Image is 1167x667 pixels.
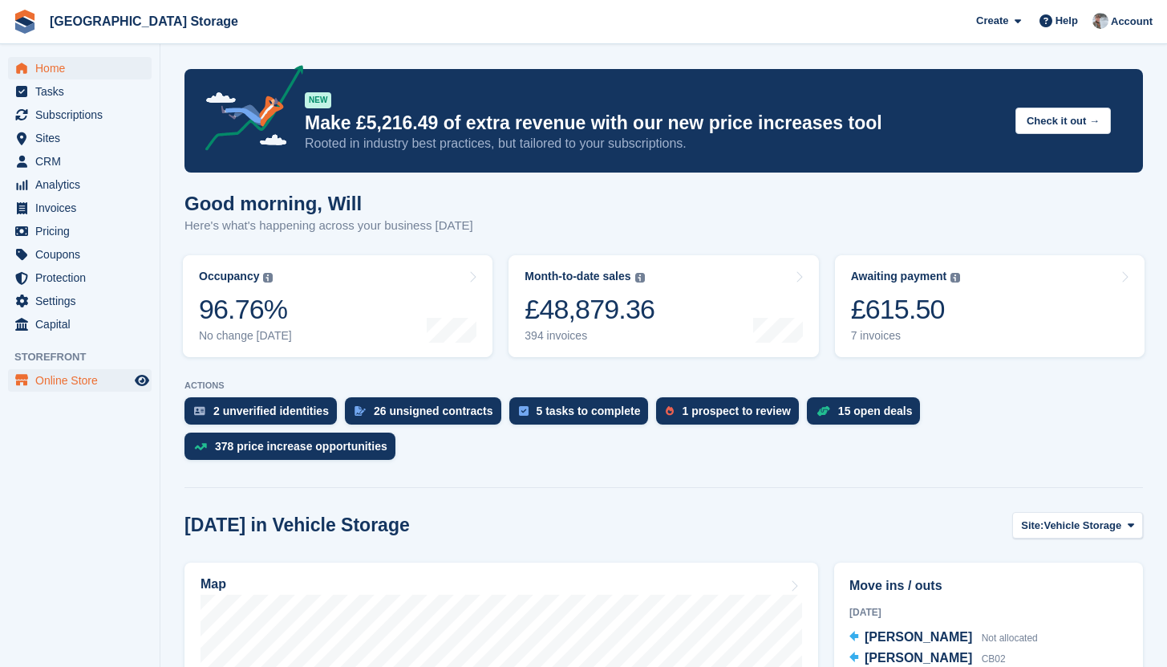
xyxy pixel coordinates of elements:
img: price-adjustments-announcement-icon-8257ccfd72463d97f412b2fc003d46551f7dbcb40ab6d574587a9cd5c0d94... [192,65,304,157]
a: 2 unverified identities [184,397,345,433]
span: [PERSON_NAME] [865,630,972,644]
div: 378 price increase opportunities [215,440,387,453]
div: £615.50 [851,293,961,326]
span: Site: [1021,518,1043,534]
div: NEW [305,92,331,108]
a: [GEOGRAPHIC_DATA] Storage [43,8,245,35]
a: menu [8,313,152,336]
a: 15 open deals [807,397,929,433]
div: 2 unverified identities [213,405,329,417]
span: Coupons [35,243,132,266]
span: Invoices [35,197,132,219]
div: Awaiting payment [851,270,947,283]
a: menu [8,104,152,126]
a: 378 price increase opportunities [184,433,403,468]
a: menu [8,243,152,266]
a: menu [8,173,152,196]
span: Subscriptions [35,104,132,126]
a: menu [8,150,152,173]
a: [PERSON_NAME] Not allocated [849,628,1038,649]
div: 26 unsigned contracts [374,405,493,417]
img: contract_signature_icon-13c848040528278c33f63329250d36e43548de30e8caae1d1a13099fd9432cc5.svg [355,406,366,416]
img: stora-icon-8386f47178a22dfd0bd8f6a31ec36ba5ce8667c1dd55bd0f319d3a0aa187defe.svg [13,10,37,34]
a: menu [8,290,152,312]
img: icon-info-grey-7440780725fd019a000dd9b08b2336e03edf1995a4989e88bcd33f0948082b44.svg [263,273,273,283]
p: Here's what's happening across your business [DATE] [184,217,473,235]
span: Analytics [35,173,132,196]
div: [DATE] [849,605,1128,620]
div: Occupancy [199,270,259,283]
img: Will Strivens [1092,13,1108,29]
a: menu [8,220,152,242]
a: 1 prospect to review [656,397,806,433]
a: menu [8,80,152,103]
span: Online Store [35,369,132,392]
a: Preview store [132,371,152,390]
span: Not allocated [982,632,1038,644]
span: Protection [35,266,132,289]
a: 26 unsigned contracts [345,397,509,433]
a: menu [8,57,152,79]
a: Month-to-date sales £48,879.36 394 invoices [509,255,818,357]
span: Home [35,57,132,79]
div: 96.76% [199,293,292,326]
h2: Map [201,577,226,592]
img: task-75834270c22a3079a89374b754ae025e5fb1db73e45f91037f5363f120a921f8.svg [519,406,529,416]
div: £48,879.36 [525,293,654,326]
a: Occupancy 96.76% No change [DATE] [183,255,492,357]
span: Settings [35,290,132,312]
button: Site: Vehicle Storage [1012,512,1143,539]
span: CB02 [982,653,1006,665]
span: Sites [35,127,132,149]
a: Awaiting payment £615.50 7 invoices [835,255,1145,357]
span: [PERSON_NAME] [865,651,972,665]
h1: Good morning, Will [184,193,473,214]
span: CRM [35,150,132,173]
div: 5 tasks to complete [537,405,641,417]
h2: Move ins / outs [849,576,1128,596]
div: No change [DATE] [199,329,292,343]
span: Tasks [35,80,132,103]
img: icon-info-grey-7440780725fd019a000dd9b08b2336e03edf1995a4989e88bcd33f0948082b44.svg [635,273,645,283]
p: Rooted in industry best practices, but tailored to your subscriptions. [305,135,1003,153]
div: 15 open deals [838,405,913,417]
span: Account [1111,14,1153,30]
p: ACTIONS [184,380,1143,391]
a: menu [8,127,152,149]
span: Pricing [35,220,132,242]
div: 7 invoices [851,329,961,343]
p: Make £5,216.49 of extra revenue with our new price increases tool [305,112,1003,135]
span: Storefront [14,349,160,365]
img: icon-info-grey-7440780725fd019a000dd9b08b2336e03edf1995a4989e88bcd33f0948082b44.svg [950,273,960,283]
img: verify_identity-adf6edd0f0f0b5bbfe63781bf79b02c33cf7c696d77639b501bdc392416b5a36.svg [194,406,205,416]
div: Month-to-date sales [525,270,630,283]
span: Create [976,13,1008,29]
a: 5 tasks to complete [509,397,657,433]
a: menu [8,197,152,219]
div: 394 invoices [525,329,654,343]
img: deal-1b604bf984904fb50ccaf53a9ad4b4a5d6e5aea283cecdc64d6e3604feb123c2.svg [816,405,830,417]
a: menu [8,369,152,392]
a: menu [8,266,152,289]
span: Capital [35,313,132,336]
div: 1 prospect to review [682,405,790,417]
img: price_increase_opportunities-93ffe204e8149a01c8c9dc8f82e8f89637d9d84a8eef4429ea346261dce0b2c0.svg [194,443,207,450]
h2: [DATE] in Vehicle Storage [184,514,410,536]
span: Vehicle Storage [1043,518,1121,534]
button: Check it out → [1015,108,1111,134]
img: prospect-51fa495bee0391a8d652442698ab0144808aea92771e9ea1ae160a38d050c398.svg [666,406,674,416]
span: Help [1056,13,1078,29]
